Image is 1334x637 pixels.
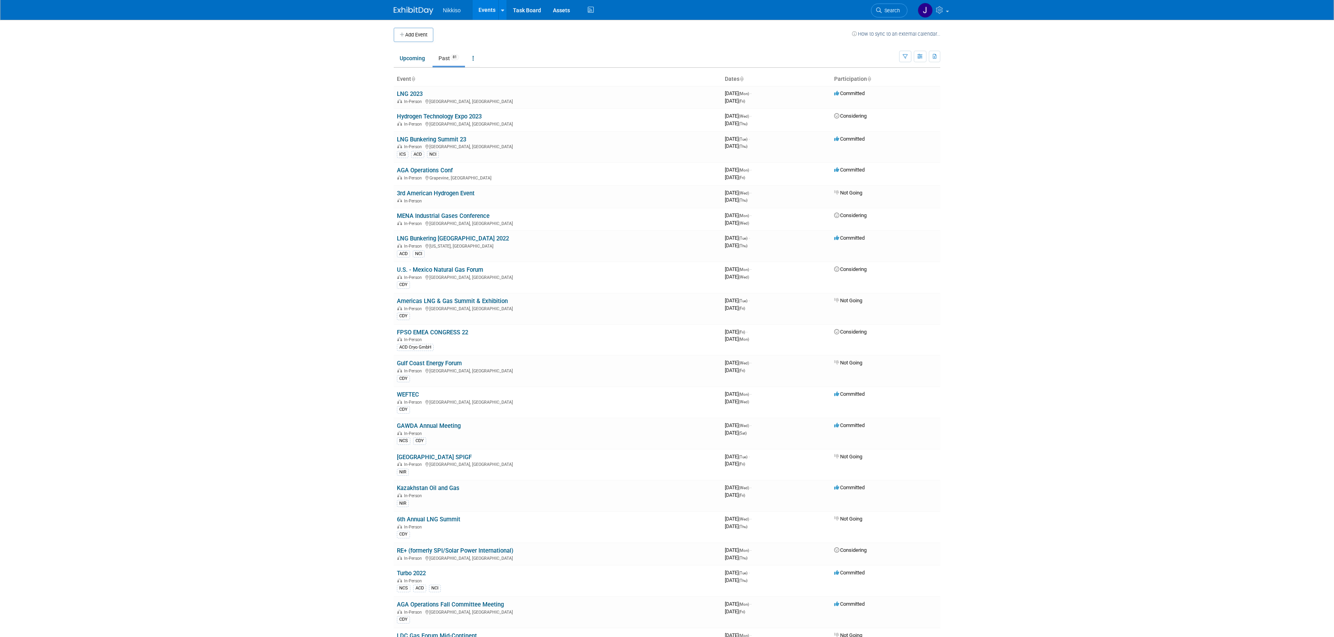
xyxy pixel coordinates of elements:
[739,610,745,614] span: (Fri)
[750,212,751,218] span: -
[397,329,468,336] a: FPSO EMEA CONGRESS 22
[397,275,402,279] img: In-Person Event
[397,375,410,382] div: CDY
[739,524,747,529] span: (Thu)
[739,431,747,435] span: (Sat)
[739,244,747,248] span: (Thu)
[834,90,865,96] span: Committed
[749,570,750,576] span: -
[739,168,749,172] span: (Mon)
[397,313,410,320] div: CDY
[397,113,482,120] a: Hydrogen Technology Expo 2023
[739,462,745,466] span: (Fri)
[725,174,745,180] span: [DATE]
[404,144,424,149] span: In-Person
[397,570,426,577] a: Turbo 2022
[725,484,751,490] span: [DATE]
[834,601,865,607] span: Committed
[725,523,747,529] span: [DATE]
[834,266,867,272] span: Considering
[739,361,749,365] span: (Wed)
[834,235,865,241] span: Committed
[397,406,410,413] div: CDY
[404,556,424,561] span: In-Person
[397,516,460,523] a: 6th Annual LNG Summit
[834,113,867,119] span: Considering
[397,242,718,249] div: [US_STATE], [GEOGRAPHIC_DATA]
[739,191,749,195] span: (Wed)
[725,305,745,311] span: [DATE]
[725,190,751,196] span: [DATE]
[404,99,424,104] span: In-Person
[413,585,426,592] div: ACD
[725,197,747,203] span: [DATE]
[739,571,747,575] span: (Tue)
[394,51,431,66] a: Upcoming
[739,137,747,141] span: (Tue)
[834,516,862,522] span: Not Going
[404,462,424,467] span: In-Person
[404,400,424,405] span: In-Person
[725,98,745,104] span: [DATE]
[397,368,402,372] img: In-Person Event
[725,555,747,561] span: [DATE]
[725,608,745,614] span: [DATE]
[739,548,749,553] span: (Mon)
[397,220,718,226] div: [GEOGRAPHIC_DATA], [GEOGRAPHIC_DATA]
[397,90,423,97] a: LNG 2023
[834,547,867,553] span: Considering
[394,28,433,42] button: Add Event
[725,430,747,436] span: [DATE]
[397,198,402,202] img: In-Person Event
[725,167,751,173] span: [DATE]
[834,329,867,335] span: Considering
[739,92,749,96] span: (Mon)
[750,547,751,553] span: -
[725,143,747,149] span: [DATE]
[397,281,410,288] div: CDY
[397,174,718,181] div: Grapevine, [GEOGRAPHIC_DATA]
[749,235,750,241] span: -
[397,431,402,435] img: In-Person Event
[397,221,402,225] img: In-Person Event
[725,235,750,241] span: [DATE]
[725,492,745,498] span: [DATE]
[397,555,718,561] div: [GEOGRAPHIC_DATA], [GEOGRAPHIC_DATA]
[404,122,424,127] span: In-Person
[725,90,751,96] span: [DATE]
[882,8,900,13] span: Search
[394,7,433,15] img: ExhibitDay
[397,98,718,104] div: [GEOGRAPHIC_DATA], [GEOGRAPHIC_DATA]
[397,400,402,404] img: In-Person Event
[750,484,751,490] span: -
[739,221,749,225] span: (Wed)
[397,151,408,158] div: ICS
[725,547,751,553] span: [DATE]
[397,461,718,467] div: [GEOGRAPHIC_DATA], [GEOGRAPHIC_DATA]
[397,454,472,461] a: [GEOGRAPHIC_DATA] SPIGF
[397,337,402,341] img: In-Person Event
[404,221,424,226] span: In-Person
[739,423,749,428] span: (Wed)
[397,399,718,405] div: [GEOGRAPHIC_DATA], [GEOGRAPHIC_DATA]
[834,190,862,196] span: Not Going
[404,275,424,280] span: In-Person
[749,136,750,142] span: -
[739,198,747,202] span: (Thu)
[725,120,747,126] span: [DATE]
[397,493,402,497] img: In-Person Event
[750,266,751,272] span: -
[443,7,461,13] span: Nikkiso
[750,391,751,397] span: -
[739,486,749,490] span: (Wed)
[397,167,453,174] a: AGA Operations Conf
[397,120,718,127] div: [GEOGRAPHIC_DATA], [GEOGRAPHIC_DATA]
[725,242,747,248] span: [DATE]
[750,113,751,119] span: -
[739,400,749,404] span: (Wed)
[739,368,745,373] span: (Fri)
[397,616,410,623] div: CDY
[749,454,750,460] span: -
[725,577,747,583] span: [DATE]
[834,454,862,460] span: Not Going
